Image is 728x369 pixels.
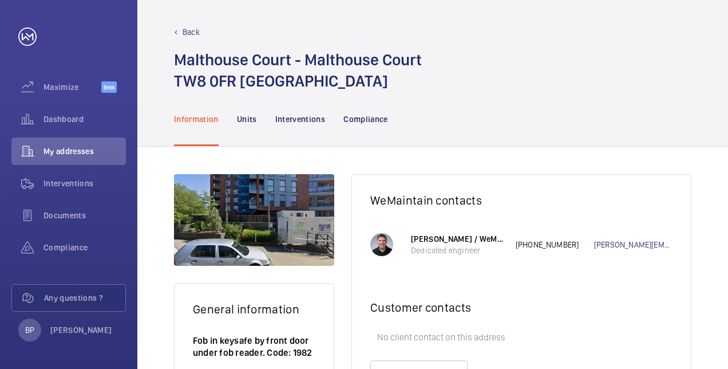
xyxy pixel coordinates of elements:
[183,26,200,38] p: Back
[43,146,126,157] span: My addresses
[43,242,126,253] span: Compliance
[370,326,672,349] p: No client contact on this address
[370,193,672,207] h2: WeMaintain contacts
[343,113,388,125] p: Compliance
[174,49,422,92] h1: Malthouse Court - Malthouse Court TW8 0FR [GEOGRAPHIC_DATA]
[193,335,315,359] p: Fob in keysafe by front door under fob reader. Code: 1982
[43,210,126,221] span: Documents
[193,302,315,316] h2: General information
[516,239,594,250] p: [PHONE_NUMBER]
[275,113,326,125] p: Interventions
[43,113,126,125] span: Dashboard
[101,81,117,93] span: Beta
[594,239,672,250] a: [PERSON_NAME][EMAIL_ADDRESS][DOMAIN_NAME]
[370,300,672,315] h2: Customer contacts
[411,245,504,256] p: Dedicated engineer
[50,324,112,336] p: [PERSON_NAME]
[174,113,219,125] p: Information
[43,81,101,93] span: Maximize
[411,233,504,245] p: [PERSON_NAME] / WeMaintain UK
[43,178,126,189] span: Interventions
[44,292,125,304] span: Any questions ?
[25,324,34,336] p: BP
[237,113,257,125] p: Units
